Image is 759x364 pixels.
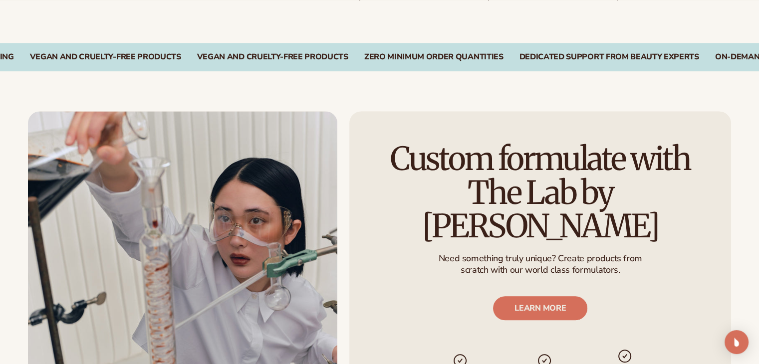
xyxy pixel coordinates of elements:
div: Open Intercom Messenger [725,330,749,354]
div: Vegan and Cruelty-Free Products [197,52,348,62]
img: checkmark_svg [617,348,633,364]
a: LEARN MORE [493,296,587,320]
div: VEGAN AND CRUELTY-FREE PRODUCTS [30,52,181,62]
div: Dedicated Support From Beauty Experts [519,52,699,62]
p: scratch with our world class formulators. [438,264,642,276]
h2: Custom formulate with The Lab by [PERSON_NAME] [377,142,703,243]
p: Need something truly unique? Create products from [438,253,642,264]
div: Zero Minimum Order QuantitieS [364,52,504,62]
